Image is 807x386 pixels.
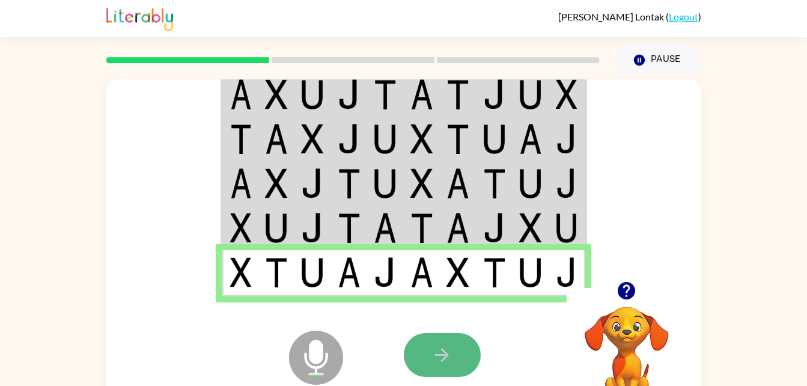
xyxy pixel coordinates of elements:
[374,257,397,287] img: j
[556,257,577,287] img: j
[265,168,288,198] img: x
[446,79,469,109] img: t
[230,79,252,109] img: a
[446,213,469,243] img: a
[410,257,433,287] img: a
[556,79,577,109] img: x
[410,79,433,109] img: a
[301,79,324,109] img: u
[519,124,542,154] img: a
[483,124,506,154] img: u
[301,168,324,198] img: j
[230,168,252,198] img: a
[556,213,577,243] img: u
[483,213,506,243] img: j
[301,124,324,154] img: x
[446,257,469,287] img: x
[519,257,542,287] img: u
[374,168,397,198] img: u
[519,168,542,198] img: u
[556,168,577,198] img: j
[265,213,288,243] img: u
[558,11,701,22] div: ( )
[265,257,288,287] img: t
[614,46,701,74] button: Pause
[483,257,506,287] img: t
[301,213,324,243] img: j
[483,168,506,198] img: t
[338,79,361,109] img: j
[301,257,324,287] img: u
[669,11,698,22] a: Logout
[338,213,361,243] img: t
[410,168,433,198] img: x
[230,124,252,154] img: t
[519,79,542,109] img: u
[483,79,506,109] img: j
[446,168,469,198] img: a
[374,79,397,109] img: t
[338,257,361,287] img: a
[410,213,433,243] img: t
[556,124,577,154] img: j
[106,5,173,31] img: Literably
[265,79,288,109] img: x
[230,213,252,243] img: x
[338,124,361,154] img: j
[410,124,433,154] img: x
[374,213,397,243] img: a
[230,257,252,287] img: x
[338,168,361,198] img: t
[519,213,542,243] img: x
[558,11,666,22] span: [PERSON_NAME] Lontak
[446,124,469,154] img: t
[374,124,397,154] img: u
[265,124,288,154] img: a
